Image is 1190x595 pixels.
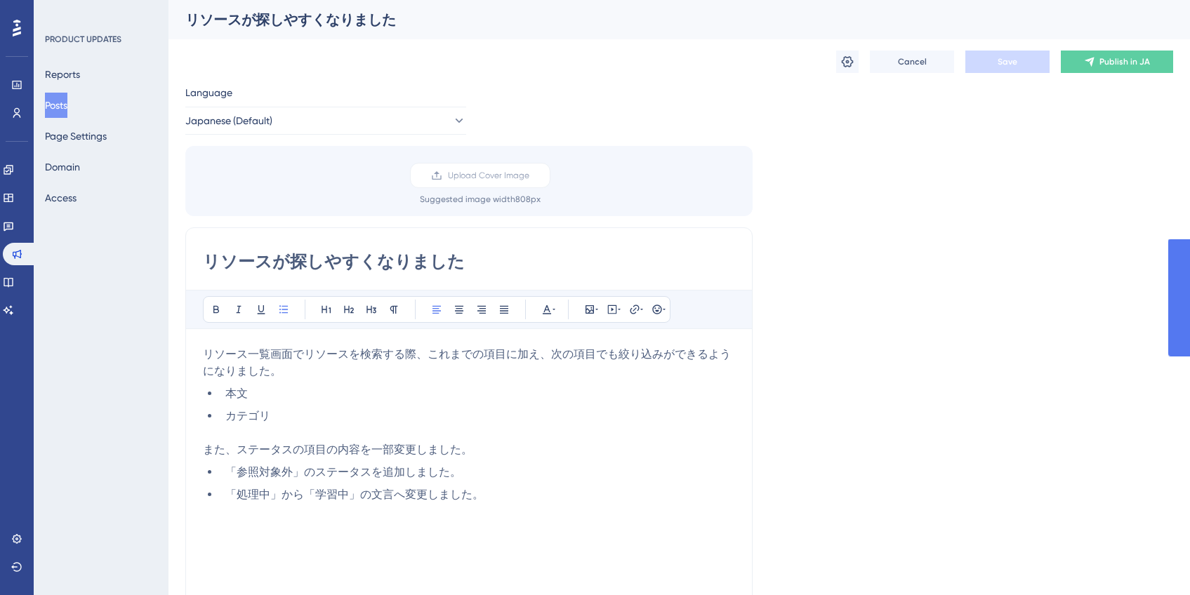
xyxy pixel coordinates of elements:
[870,51,954,73] button: Cancel
[185,10,1138,29] div: リソースが探しやすくなりました
[225,465,461,479] span: 「参照対象外」のステータスを追加しました。
[185,107,466,135] button: Japanese (Default)
[225,488,484,501] span: 「処理中」から「学習中」の文言へ変更しました。
[45,185,77,210] button: Access
[225,409,270,422] span: カテゴリ
[203,347,731,377] span: リソース一覧画面でリソースを検索する際、これまでの項目に加え、次の項目でも絞り込みができるようになりました。
[1061,51,1173,73] button: Publish in JA
[420,194,541,205] div: Suggested image width 808 px
[185,84,232,101] span: Language
[448,170,529,181] span: Upload Cover Image
[45,93,67,118] button: Posts
[965,51,1050,73] button: Save
[998,56,1017,67] span: Save
[1099,56,1150,67] span: Publish in JA
[185,112,272,129] span: Japanese (Default)
[45,154,80,180] button: Domain
[225,387,248,400] span: 本文
[1131,540,1173,582] iframe: UserGuiding AI Assistant Launcher
[45,123,107,149] button: Page Settings
[45,34,121,45] div: PRODUCT UPDATES
[45,62,80,87] button: Reports
[203,443,472,456] span: また、ステータスの項目の内容を一部変更しました。
[898,56,927,67] span: Cancel
[203,250,735,273] input: Post Title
